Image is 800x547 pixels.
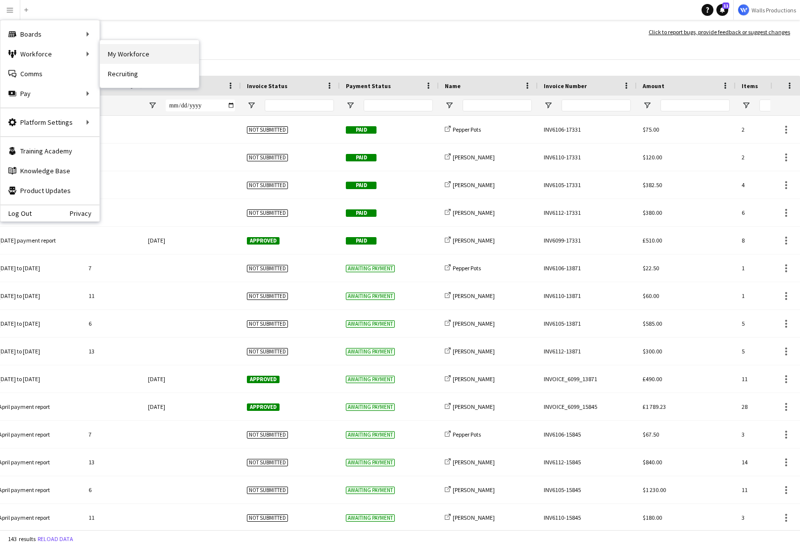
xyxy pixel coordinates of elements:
[83,504,142,531] div: 11
[538,476,637,503] div: INV6105-15845
[346,376,395,383] span: Awaiting payment
[643,431,659,438] span: $67.50
[643,209,662,216] span: $380.00
[247,320,288,328] span: Not submitted
[538,421,637,448] div: INV6106-15845
[36,534,75,545] button: Reload data
[643,264,659,272] span: $22.50
[0,84,99,103] div: Pay
[247,209,288,217] span: Not submitted
[453,514,495,521] span: [PERSON_NAME]
[453,292,495,299] span: [PERSON_NAME]
[83,421,142,448] div: 7
[742,101,751,110] button: Open Filter Menu
[247,182,288,189] span: Not submitted
[83,144,142,171] div: 11
[346,487,395,494] span: Awaiting payment
[643,181,662,189] span: $382.50
[83,199,142,226] div: 13
[265,99,334,111] input: Invoice Status Filter Input
[538,254,637,282] div: INV6106-13871
[453,320,495,327] span: [PERSON_NAME]
[0,141,99,161] a: Training Academy
[738,4,750,16] img: Logo
[83,171,142,199] div: 6
[346,403,395,411] span: Awaiting payment
[0,24,99,44] div: Boards
[247,487,288,494] span: Not submitted
[643,101,652,110] button: Open Filter Menu
[643,82,664,90] span: Amount
[453,153,495,161] span: [PERSON_NAME]
[83,448,142,476] div: 13
[562,99,631,111] input: Invoice Number Filter Input
[453,431,481,438] span: Pepper Pots
[643,403,666,410] span: £1 789.23
[83,338,142,365] div: 13
[247,431,288,439] span: Not submitted
[346,182,376,189] span: Paid
[346,82,391,90] span: Payment Status
[453,458,495,466] span: [PERSON_NAME]
[538,393,637,420] div: INVOICE_6099_15845
[538,171,637,199] div: INV6105-17331
[538,448,637,476] div: INV6112-15845
[0,44,99,64] div: Workforce
[445,82,461,90] span: Name
[453,237,495,244] span: [PERSON_NAME]
[538,338,637,365] div: INV6112-13871
[453,264,481,272] span: Pepper Pots
[643,237,662,244] span: £510.00
[346,293,395,300] span: Awaiting payment
[142,393,241,420] div: [DATE]
[538,144,637,171] div: INV6110-17331
[649,28,790,37] a: Click to report bugs, provide feedback or suggest changes
[445,101,454,110] button: Open Filter Menu
[346,126,376,134] span: Paid
[83,116,142,143] div: 7
[247,348,288,355] span: Not submitted
[83,476,142,503] div: 6
[0,64,99,84] a: Comms
[0,181,99,200] a: Product Updates
[247,101,256,110] button: Open Filter Menu
[0,112,99,132] div: Platform Settings
[453,348,495,355] span: [PERSON_NAME]
[247,403,280,411] span: Approved
[166,99,235,111] input: Invoice Date Filter Input
[142,227,241,254] div: [DATE]
[643,292,659,299] span: $60.00
[83,282,142,309] div: 11
[346,320,395,328] span: Awaiting payment
[247,376,280,383] span: Approved
[346,459,395,466] span: Awaiting payment
[643,153,662,161] span: $120.00
[247,126,288,134] span: Not submitted
[247,293,288,300] span: Not submitted
[453,375,495,383] span: [PERSON_NAME]
[538,504,637,531] div: INV6110-15845
[247,265,288,272] span: Not submitted
[346,237,376,245] span: Paid
[643,375,662,383] span: £490.00
[70,209,99,217] a: Privacy
[538,116,637,143] div: INV6106-17331
[247,82,287,90] span: Invoice Status
[643,126,659,133] span: $75.00
[544,101,553,110] button: Open Filter Menu
[346,209,376,217] span: Paid
[142,365,241,393] div: [DATE]
[247,154,288,161] span: Not submitted
[538,365,637,393] div: INVOICE_6099_13871
[453,486,495,494] span: [PERSON_NAME]
[247,514,288,522] span: Not submitted
[643,486,666,494] span: $1 230.00
[346,265,395,272] span: Awaiting payment
[346,431,395,439] span: Awaiting payment
[346,514,395,522] span: Awaiting payment
[453,209,495,216] span: [PERSON_NAME]
[544,82,587,90] span: Invoice Number
[83,310,142,337] div: 6
[346,101,355,110] button: Open Filter Menu
[643,458,662,466] span: $840.00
